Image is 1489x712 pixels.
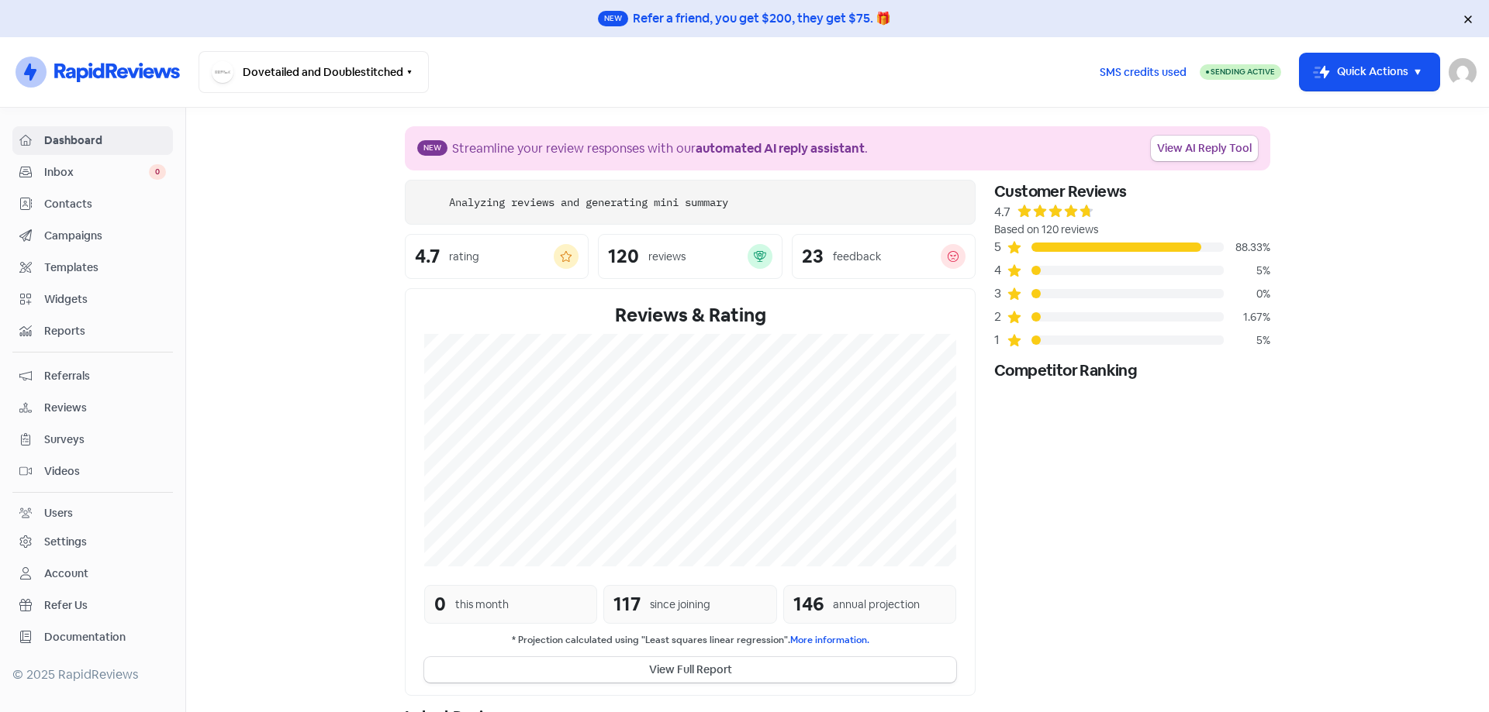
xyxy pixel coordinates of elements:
[405,234,589,279] a: 4.7rating
[994,261,1007,280] div: 4
[1224,332,1270,349] div: 5%
[12,394,173,422] a: Reviews
[12,222,173,250] a: Campaigns
[44,534,87,550] div: Settings
[1224,239,1270,256] div: 88.33%
[424,301,956,329] div: Reviews & Rating
[12,457,173,486] a: Videos
[44,463,166,480] span: Videos
[455,597,509,613] div: this month
[44,132,166,149] span: Dashboard
[415,247,440,266] div: 4.7
[633,9,891,28] div: Refer a friend, you get $200, they get $75. 🎁
[44,260,166,276] span: Templates
[12,499,173,528] a: Users
[199,51,429,93] button: Dovetailed and Doublestitched
[12,126,173,155] a: Dashboard
[12,158,173,187] a: Inbox 0
[793,590,824,618] div: 146
[12,666,173,684] div: © 2025 RapidReviews
[12,528,173,556] a: Settings
[12,317,173,346] a: Reports
[12,591,173,620] a: Refer Us
[1100,64,1187,81] span: SMS credits used
[792,234,976,279] a: 23feedback
[1087,63,1200,79] a: SMS credits used
[44,323,166,339] span: Reports
[1200,63,1281,81] a: Sending Active
[44,505,73,521] div: Users
[598,11,628,26] span: New
[994,203,1011,222] div: 4.7
[833,249,881,265] div: feedback
[44,629,166,645] span: Documentation
[12,285,173,314] a: Widgets
[44,566,88,582] div: Account
[1224,286,1270,302] div: 0%
[790,634,869,646] a: More information.
[12,362,173,390] a: Referrals
[452,139,868,158] div: Streamline your review responses with our .
[434,590,446,618] div: 0
[1300,53,1439,91] button: Quick Actions
[994,331,1007,349] div: 1
[12,190,173,218] a: Contacts
[1224,309,1270,325] div: 1.67%
[44,432,166,448] span: Surveys
[1224,263,1270,279] div: 5%
[994,359,1270,382] div: Competitor Ranking
[44,400,166,416] span: Reviews
[44,368,166,384] span: Referrals
[608,247,639,266] div: 120
[449,194,728,211] div: Analyzing reviews and generating mini summary
[1151,136,1258,161] a: View AI Reply Tool
[44,597,166,614] span: Refer Us
[994,180,1270,203] div: Customer Reviews
[424,657,956,683] button: View Full Report
[833,597,920,613] div: annual projection
[12,253,173,282] a: Templates
[598,234,782,279] a: 120reviews
[149,164,166,180] span: 0
[417,140,447,156] span: New
[44,228,166,244] span: Campaigns
[44,196,166,212] span: Contacts
[994,238,1007,256] div: 5
[1211,67,1275,77] span: Sending Active
[802,247,824,266] div: 23
[994,308,1007,326] div: 2
[44,164,149,181] span: Inbox
[696,140,865,157] b: automated AI reply assistant
[44,291,166,308] span: Widgets
[424,633,956,648] small: * Projection calculated using "Least squares linear regression".
[449,249,479,265] div: rating
[648,249,686,265] div: reviews
[12,559,173,588] a: Account
[994,284,1007,303] div: 3
[1449,58,1477,86] img: User
[650,597,710,613] div: since joining
[12,623,173,652] a: Documentation
[12,425,173,454] a: Surveys
[613,590,641,618] div: 117
[994,222,1270,238] div: Based on 120 reviews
